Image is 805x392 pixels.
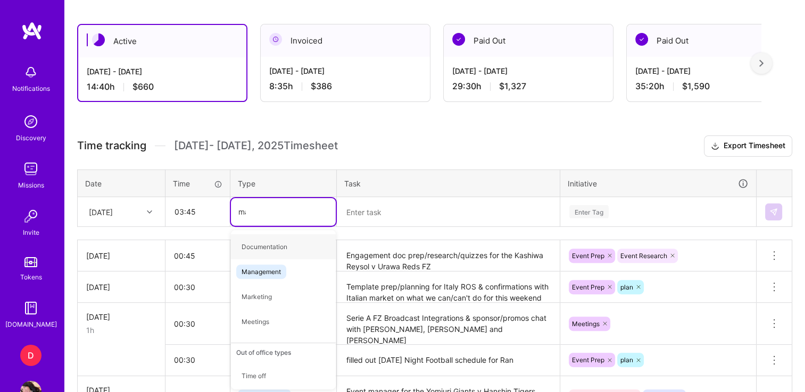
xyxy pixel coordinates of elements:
[236,369,271,383] span: Time off
[620,283,633,291] span: plan
[269,65,421,76] div: [DATE] - [DATE]
[18,345,44,366] a: D
[23,227,39,238] div: Invite
[12,83,50,94] div: Notifications
[20,111,42,132] img: discovery
[20,206,42,227] img: Invite
[92,33,105,46] img: Active
[21,21,43,40] img: logo
[78,25,246,57] div: Active
[20,62,42,83] img: bell
[165,273,230,301] input: HH:MM
[337,169,560,197] th: Task
[711,141,719,152] i: icon Download
[635,65,787,76] div: [DATE] - [DATE]
[86,325,156,336] div: 1h
[166,198,229,226] input: HH:MM
[18,180,44,191] div: Missions
[620,252,667,260] span: Event Research
[165,310,230,338] input: HH:MM
[24,257,37,267] img: tokens
[132,81,154,92] span: $660
[269,81,421,92] div: 8:35 h
[627,24,796,57] div: Paid Out
[78,169,165,197] th: Date
[572,356,604,364] span: Event Prep
[635,33,648,46] img: Paid Out
[682,81,710,92] span: $1,590
[5,319,57,330] div: [DOMAIN_NAME]
[452,81,604,92] div: 29:30 h
[572,320,600,328] span: Meetings
[20,271,42,283] div: Tokens
[620,356,633,364] span: plan
[87,81,238,92] div: 14:40 h
[568,177,749,190] div: Initiative
[236,265,286,279] span: Management
[174,139,338,152] span: [DATE] - [DATE] , 2025 Timesheet
[236,289,277,304] span: Marketing
[230,169,337,197] th: Type
[86,311,156,322] div: [DATE]
[569,203,609,220] div: Enter Tag
[759,59,763,67] img: right
[444,24,613,57] div: Paid Out
[86,250,156,261] div: [DATE]
[704,135,792,157] button: Export Timesheet
[452,65,604,76] div: [DATE] - [DATE]
[338,346,559,375] textarea: filled out [DATE] Night Football schedule for Ran
[87,66,238,77] div: [DATE] - [DATE]
[572,252,604,260] span: Event Prep
[269,33,282,46] img: Invoiced
[20,345,42,366] div: D
[173,178,222,189] div: Time
[20,297,42,319] img: guide book
[452,33,465,46] img: Paid Out
[77,139,146,152] span: Time tracking
[499,81,526,92] span: $1,327
[231,343,336,362] div: Out of office types
[165,346,230,374] input: HH:MM
[311,81,332,92] span: $386
[635,81,787,92] div: 35:20 h
[261,24,430,57] div: Invoiced
[338,304,559,344] textarea: Serie A FZ Broadcast Integrations & sponsor/promos chat with [PERSON_NAME], [PERSON_NAME] and [PE...
[236,240,293,254] span: Documentation
[16,132,46,143] div: Discovery
[236,314,275,329] span: Meetings
[572,283,604,291] span: Event Prep
[20,158,42,180] img: teamwork
[338,272,559,302] textarea: Template prep/planning for Italy ROS & confirmations with Italian market on what we can/can't do ...
[147,209,152,215] i: icon Chevron
[89,206,113,217] div: [DATE]
[769,208,778,216] img: Submit
[86,282,156,293] div: [DATE]
[338,241,559,270] textarea: Engagement doc prep/research/quizzes for the Kashiwa Reysol v Urawa Reds FZ
[165,242,230,270] input: HH:MM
